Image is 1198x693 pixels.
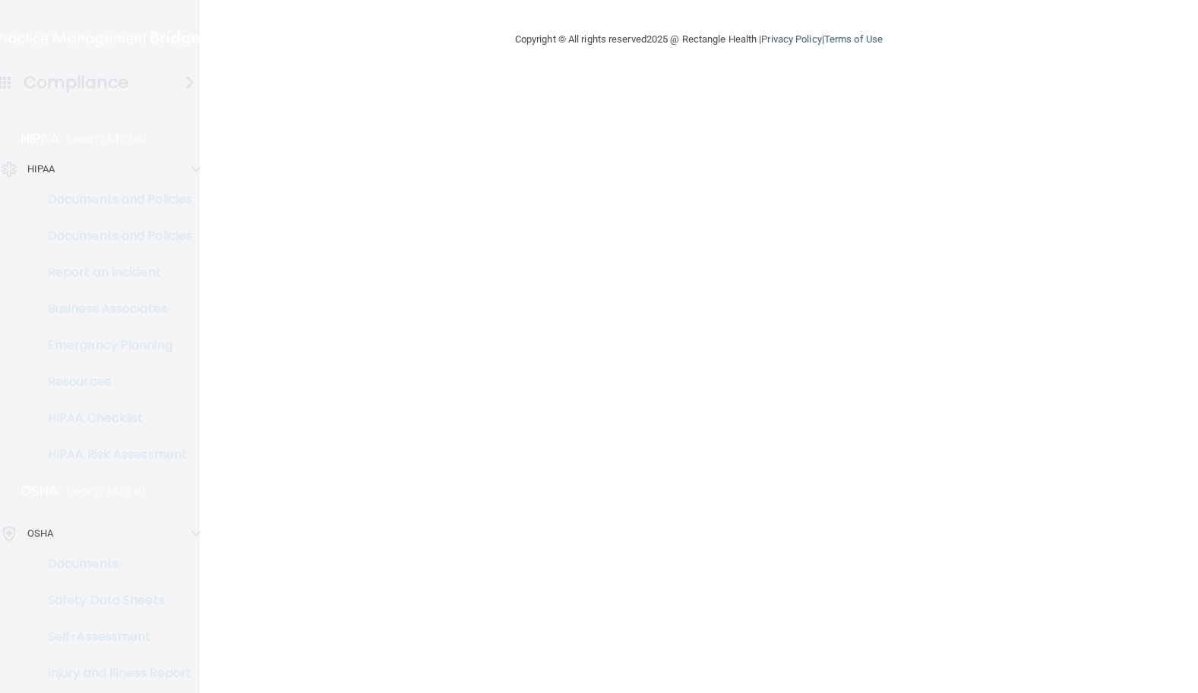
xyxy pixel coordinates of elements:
p: Report an Incident [10,265,217,280]
p: Business Associates [10,301,217,317]
p: Safety Data Sheets [10,593,217,608]
p: HIPAA [27,160,55,178]
p: Learn More! [67,130,147,148]
p: Self-Assessment [10,629,217,644]
p: Resources [10,374,217,389]
h4: Compliance [24,72,129,93]
p: HIPAA [21,130,59,148]
p: Injury and Illness Report [10,666,217,681]
p: HIPAA Risk Assessment [10,447,217,462]
p: Learn More! [66,482,147,500]
p: OSHA [27,524,53,543]
p: Emergency Planning [10,338,217,353]
p: HIPAA Checklist [10,411,217,426]
a: Privacy Policy [761,33,821,45]
p: OSHA [21,482,58,500]
a: Terms of Use [824,33,883,45]
p: Documents [10,556,217,572]
p: Documents and Policies [10,192,217,207]
p: Documents and Policies [10,228,217,244]
div: Copyright © All rights reserved 2025 @ Rectangle Health | | [422,15,976,64]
